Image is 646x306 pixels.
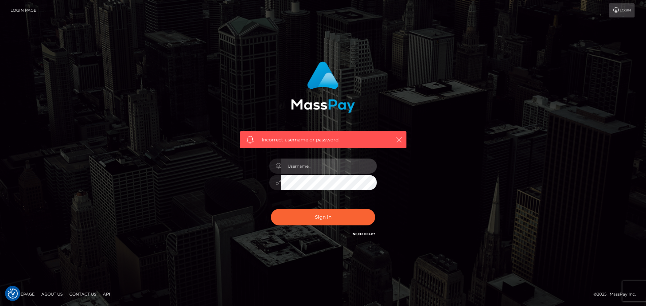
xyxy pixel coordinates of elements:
[262,136,385,143] span: Incorrect username or password.
[291,61,355,113] img: MassPay Login
[8,289,18,299] button: Consent Preferences
[281,159,377,174] input: Username...
[271,209,375,225] button: Sign in
[100,289,113,299] a: API
[353,232,375,236] a: Need Help?
[609,3,635,17] a: Login
[67,289,99,299] a: Contact Us
[10,3,36,17] a: Login Page
[39,289,65,299] a: About Us
[7,289,37,299] a: Homepage
[594,291,641,298] div: © 2025 , MassPay Inc.
[8,289,18,299] img: Revisit consent button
